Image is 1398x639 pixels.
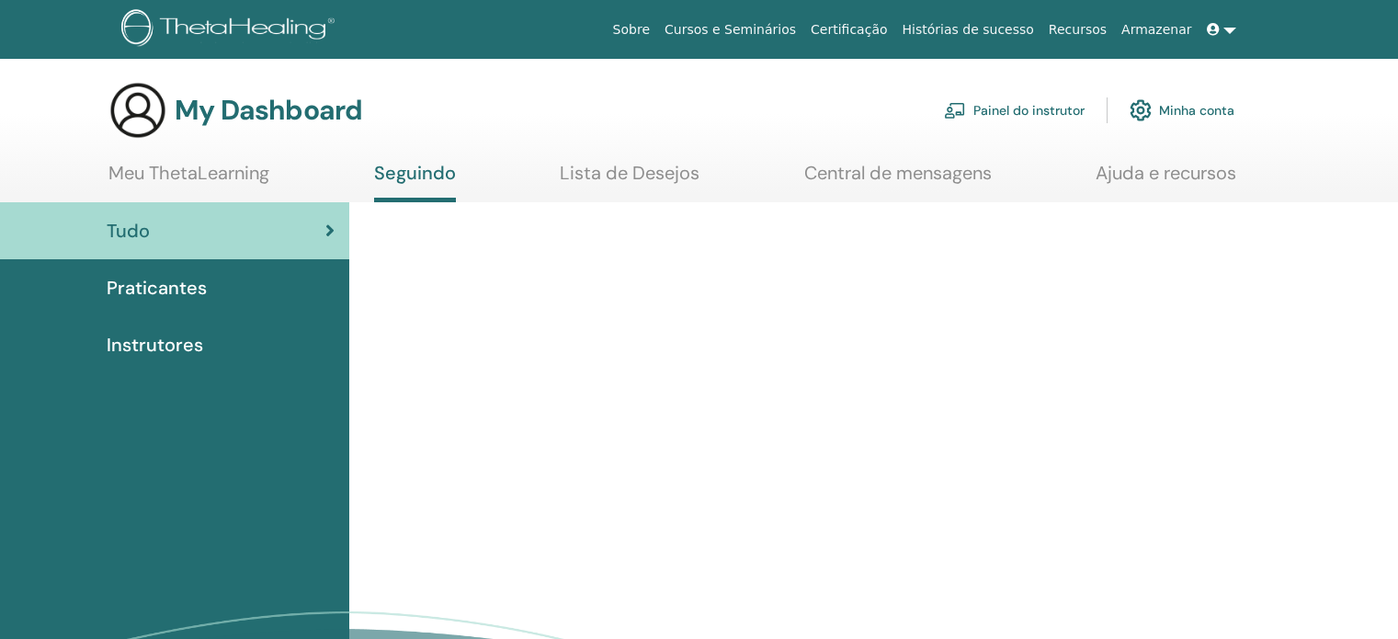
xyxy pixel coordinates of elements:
span: Instrutores [107,331,203,359]
a: Ajuda e recursos [1096,162,1236,198]
img: logo.png [121,9,341,51]
a: Armazenar [1114,13,1199,47]
a: Painel do instrutor [944,90,1085,131]
a: Meu ThetaLearning [108,162,269,198]
img: generic-user-icon.jpg [108,81,167,140]
a: Sobre [606,13,657,47]
a: Certificação [803,13,894,47]
a: Histórias de sucesso [895,13,1041,47]
a: Recursos [1041,13,1114,47]
a: Minha conta [1130,90,1234,131]
img: cog.svg [1130,95,1152,126]
a: Central de mensagens [804,162,992,198]
a: Cursos e Seminários [657,13,803,47]
span: Praticantes [107,274,207,302]
span: Tudo [107,217,150,245]
a: Seguindo [374,162,456,202]
img: chalkboard-teacher.svg [944,102,966,119]
h3: My Dashboard [175,94,362,127]
a: Lista de Desejos [560,162,699,198]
